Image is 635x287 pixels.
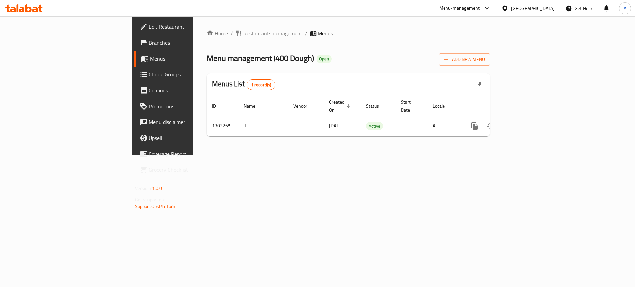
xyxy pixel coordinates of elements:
li: / [305,29,307,37]
span: Name [244,102,264,110]
span: Start Date [401,98,419,114]
span: Active [366,122,383,130]
span: Menu management ( 400 Dough ) [207,51,314,66]
a: Coupons [134,82,238,98]
span: Get support on: [135,195,165,204]
a: Restaurants management [235,29,302,37]
a: Edit Restaurant [134,19,238,35]
span: Menu disclaimer [149,118,233,126]
a: Promotions [134,98,238,114]
th: Actions [461,96,535,116]
span: Created On [329,98,353,114]
a: Support.OpsPlatform [135,202,177,211]
span: ID [212,102,225,110]
button: more [467,118,483,134]
td: - [396,116,427,136]
span: Restaurants management [243,29,302,37]
nav: breadcrumb [207,29,490,37]
span: Upsell [149,134,233,142]
a: Coverage Report [134,146,238,162]
div: [GEOGRAPHIC_DATA] [511,5,555,12]
span: Choice Groups [149,71,233,78]
span: Coverage Report [149,150,233,158]
div: Total records count [247,79,275,90]
span: [DATE] [329,121,343,130]
div: Export file [472,77,487,93]
button: Add New Menu [439,53,490,66]
span: Branches [149,39,233,47]
a: Upsell [134,130,238,146]
span: Locale [433,102,453,110]
span: A [624,5,626,12]
span: Version: [135,184,151,193]
div: Open [317,55,332,63]
span: Coupons [149,86,233,94]
span: Edit Restaurant [149,23,233,31]
span: 1.0.0 [152,184,162,193]
a: Menus [134,51,238,67]
a: Grocery Checklist [134,162,238,178]
span: Promotions [149,102,233,110]
td: All [427,116,461,136]
span: Status [366,102,388,110]
a: Choice Groups [134,67,238,82]
button: Change Status [483,118,498,134]
td: 1 [238,116,288,136]
span: Menus [150,55,233,63]
a: Branches [134,35,238,51]
table: enhanced table [207,96,535,136]
span: Grocery Checklist [149,166,233,174]
span: Menus [318,29,333,37]
span: Vendor [293,102,316,110]
span: Open [317,56,332,62]
span: Add New Menu [444,55,485,64]
h2: Menus List [212,79,275,90]
span: 1 record(s) [247,82,275,88]
div: Menu-management [439,4,480,12]
a: Menu disclaimer [134,114,238,130]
